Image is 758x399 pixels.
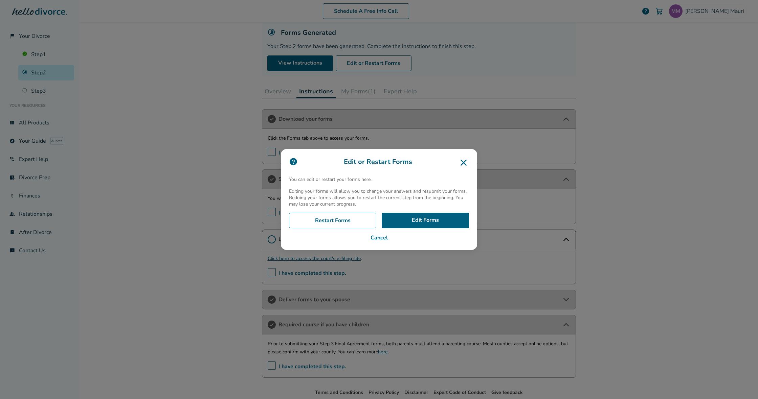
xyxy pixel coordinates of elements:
[724,367,758,399] iframe: Chat Widget
[289,157,469,168] h3: Edit or Restart Forms
[289,176,469,183] p: You can edit or restart your forms here.
[289,157,298,166] img: icon
[289,188,469,207] p: Editing your forms will allow you to change your answers and resubmit your forms. Redoing your fo...
[382,213,469,228] a: Edit Forms
[289,213,376,228] a: Restart Forms
[289,234,469,242] button: Cancel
